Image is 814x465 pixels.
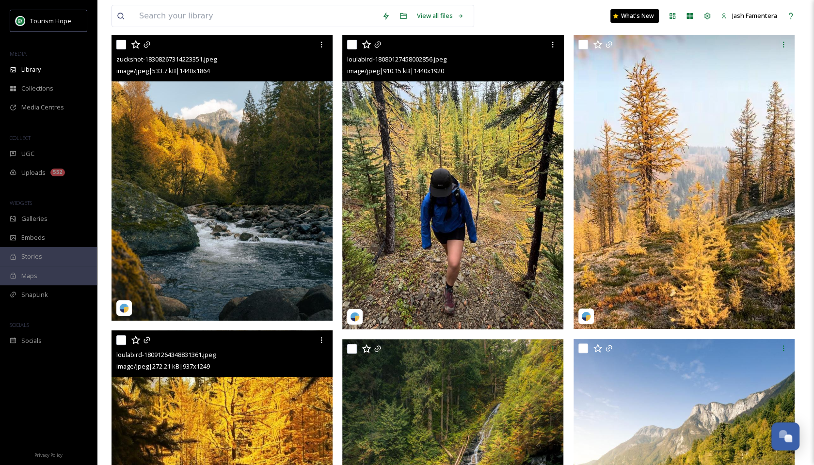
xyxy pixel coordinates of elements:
input: Search your library [134,5,377,27]
img: snapsea-logo.png [581,311,591,321]
span: Socials [21,336,42,345]
span: Stories [21,252,42,261]
a: Privacy Policy [34,449,63,460]
a: What's New [610,9,659,23]
span: Tourism Hope [30,16,71,25]
img: logo.png [16,16,25,26]
span: Library [21,65,41,74]
span: COLLECT [10,134,31,141]
span: MEDIA [10,50,27,57]
span: Privacy Policy [34,452,63,458]
span: Jash Famentera [732,11,777,20]
span: SnapLink [21,290,48,299]
span: Collections [21,84,53,93]
a: Jash Famentera [716,6,782,25]
span: image/jpeg | 272.21 kB | 937 x 1249 [116,362,210,371]
button: Open Chat [771,422,799,450]
span: UGC [21,149,34,158]
img: loulabird-18080127458002856.jpeg [342,35,563,329]
img: zuckshot-18308267314223351.jpeg [112,35,333,321]
span: SOCIALS [10,321,29,328]
img: snapsea-logo.png [350,312,360,322]
span: Maps [21,271,37,280]
span: loulabird-18080127458002856.jpeg [347,55,447,63]
span: Galleries [21,214,48,223]
a: View all files [412,6,469,25]
span: zuckshot-18308267314223351.jpeg [116,55,217,63]
span: image/jpeg | 910.15 kB | 1440 x 1920 [347,66,444,75]
span: WIDGETS [10,199,32,206]
span: Embeds [21,233,45,242]
img: snapsea-logo.png [119,303,129,313]
span: loulabird-18091264348831361.jpeg [116,350,216,359]
span: image/jpeg | 533.7 kB | 1440 x 1864 [116,66,210,75]
div: 552 [50,169,65,176]
span: Uploads [21,168,46,177]
span: Media Centres [21,103,64,112]
img: loulabird-18089057863859639.jpeg [574,35,795,329]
